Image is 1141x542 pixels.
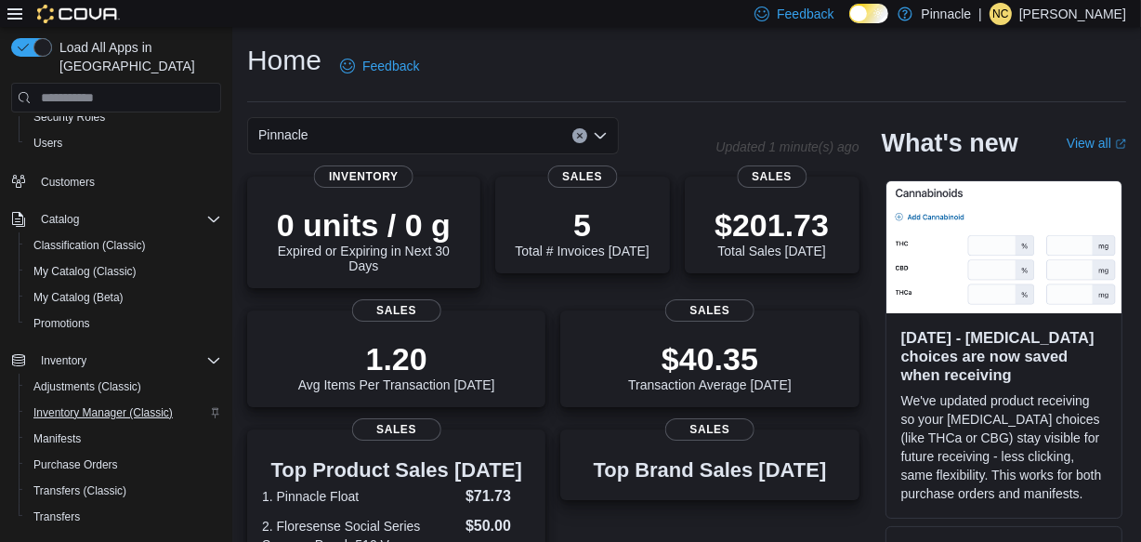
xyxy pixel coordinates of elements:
[26,286,221,309] span: My Catalog (Beta)
[26,428,88,450] a: Manifests
[19,311,229,337] button: Promotions
[33,136,62,151] span: Users
[26,480,221,502] span: Transfers (Classic)
[515,206,649,244] p: 5
[26,234,153,257] a: Classification (Classic)
[628,340,792,377] p: $40.35
[262,487,458,506] dt: 1. Pinnacle Float
[298,340,495,392] div: Avg Items Per Transaction [DATE]
[33,509,80,524] span: Transfers
[466,485,531,508] dd: $71.73
[19,374,229,400] button: Adjustments (Classic)
[593,128,608,143] button: Open list of options
[849,23,850,24] span: Dark Mode
[314,165,413,188] span: Inventory
[922,3,972,25] p: Pinnacle
[351,299,440,322] span: Sales
[26,454,221,476] span: Purchase Orders
[33,208,86,231] button: Catalog
[19,258,229,284] button: My Catalog (Classic)
[26,376,149,398] a: Adjustments (Classic)
[19,232,229,258] button: Classification (Classic)
[41,212,79,227] span: Catalog
[1019,3,1126,25] p: [PERSON_NAME]
[26,234,221,257] span: Classification (Classic)
[262,206,466,244] p: 0 units / 0 g
[19,284,229,311] button: My Catalog (Beta)
[33,350,221,372] span: Inventory
[258,124,308,146] span: Pinnacle
[715,206,829,258] div: Total Sales [DATE]
[466,515,531,537] dd: $50.00
[33,457,118,472] span: Purchase Orders
[33,264,137,279] span: My Catalog (Classic)
[262,459,531,482] h3: Top Product Sales [DATE]
[715,139,859,154] p: Updated 1 minute(s) ago
[26,312,221,335] span: Promotions
[26,506,221,528] span: Transfers
[26,106,221,128] span: Security Roles
[33,379,141,394] span: Adjustments (Classic)
[247,42,321,79] h1: Home
[26,312,98,335] a: Promotions
[594,459,827,482] h3: Top Brand Sales [DATE]
[33,169,221,192] span: Customers
[882,128,1018,158] h2: What's new
[262,206,466,273] div: Expired or Expiring in Next 30 Days
[26,376,221,398] span: Adjustments (Classic)
[715,206,829,244] p: $201.73
[4,167,229,194] button: Customers
[33,171,102,193] a: Customers
[33,238,146,253] span: Classification (Classic)
[19,104,229,130] button: Security Roles
[33,110,105,125] span: Security Roles
[628,340,792,392] div: Transaction Average [DATE]
[26,132,221,154] span: Users
[19,130,229,156] button: Users
[33,431,81,446] span: Manifests
[1115,139,1126,150] svg: External link
[33,316,90,331] span: Promotions
[333,47,426,85] a: Feedback
[26,506,87,528] a: Transfers
[26,454,125,476] a: Purchase Orders
[33,290,124,305] span: My Catalog (Beta)
[52,38,221,75] span: Load All Apps in [GEOGRAPHIC_DATA]
[33,208,221,231] span: Catalog
[33,350,94,372] button: Inventory
[33,405,173,420] span: Inventory Manager (Classic)
[849,4,888,23] input: Dark Mode
[4,348,229,374] button: Inventory
[665,418,754,441] span: Sales
[33,483,126,498] span: Transfers (Classic)
[37,5,120,23] img: Cova
[901,391,1107,503] p: We've updated product receiving so your [MEDICAL_DATA] choices (like THCa or CBG) stay visible fo...
[19,400,229,426] button: Inventory Manager (Classic)
[26,402,180,424] a: Inventory Manager (Classic)
[665,299,754,322] span: Sales
[19,426,229,452] button: Manifests
[26,260,144,283] a: My Catalog (Classic)
[26,428,221,450] span: Manifests
[362,57,419,75] span: Feedback
[351,418,440,441] span: Sales
[1067,136,1126,151] a: View allExternal link
[298,340,495,377] p: 1.20
[26,402,221,424] span: Inventory Manager (Classic)
[26,260,221,283] span: My Catalog (Classic)
[19,478,229,504] button: Transfers (Classic)
[992,3,1008,25] span: NC
[26,286,131,309] a: My Catalog (Beta)
[777,5,833,23] span: Feedback
[547,165,617,188] span: Sales
[26,132,70,154] a: Users
[41,353,86,368] span: Inventory
[26,106,112,128] a: Security Roles
[737,165,807,188] span: Sales
[572,128,587,143] button: Clear input
[19,504,229,530] button: Transfers
[515,206,649,258] div: Total # Invoices [DATE]
[990,3,1012,25] div: Nancy Coulombe
[41,175,95,190] span: Customers
[26,480,134,502] a: Transfers (Classic)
